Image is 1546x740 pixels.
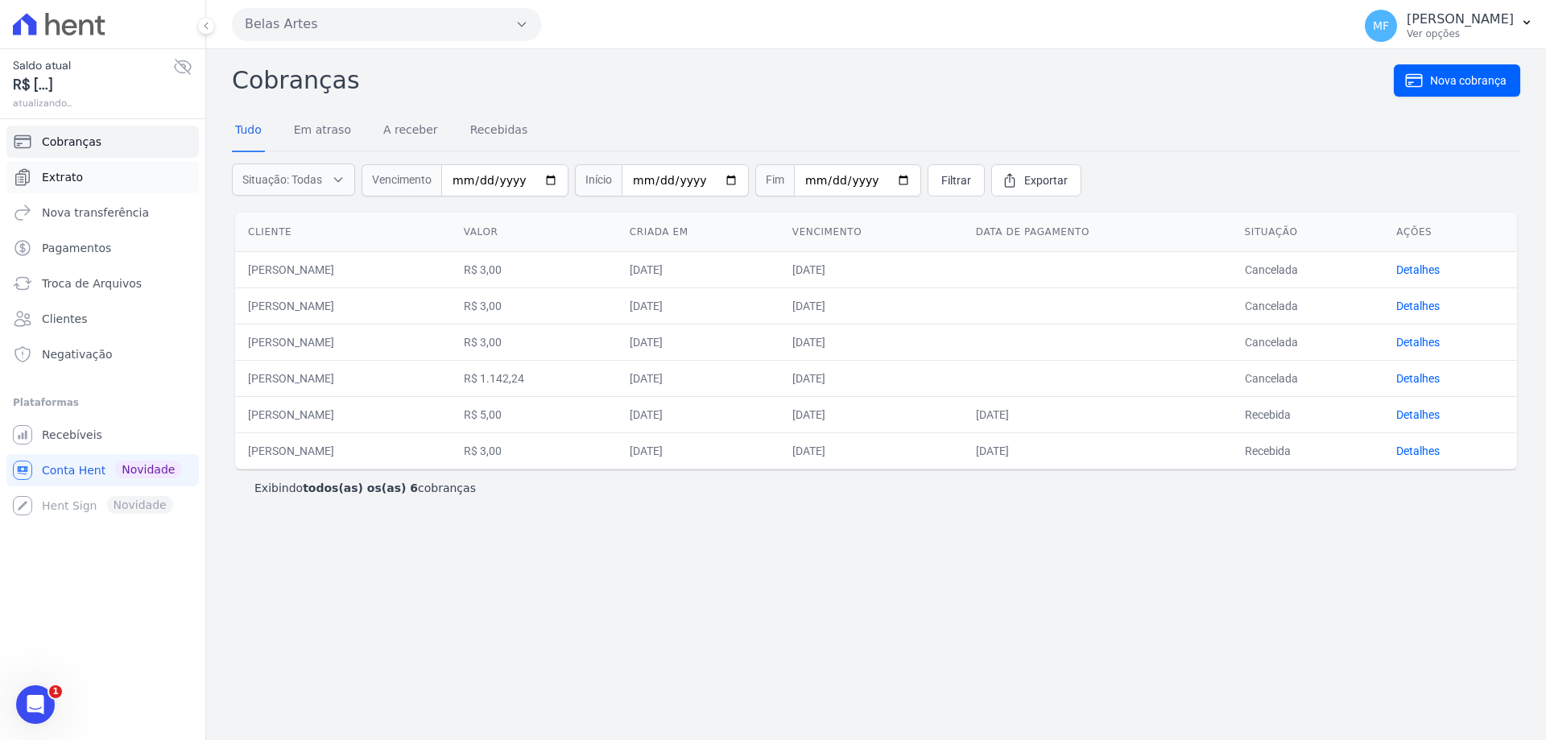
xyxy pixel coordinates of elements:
span: Negativação [42,346,113,362]
b: todos(as) os(as) 6 [303,482,418,494]
a: Nova cobrança [1394,64,1520,97]
td: [DATE] [779,251,963,287]
td: [DATE] [617,251,779,287]
span: Saldo atual [13,57,173,74]
th: Cliente [235,213,451,252]
th: Vencimento [779,213,963,252]
div: Plataformas [13,393,192,412]
span: Pagamentos [42,240,111,256]
a: Detalhes [1396,408,1440,421]
td: [DATE] [779,324,963,360]
td: [PERSON_NAME] [235,360,451,396]
span: R$ [...] [13,74,173,96]
td: [DATE] [963,432,1232,469]
span: Vencimento [362,164,441,196]
span: Cobranças [42,134,101,150]
a: Exportar [991,164,1081,196]
a: Detalhes [1396,336,1440,349]
td: Recebida [1232,432,1384,469]
td: [DATE] [963,396,1232,432]
a: Extrato [6,161,199,193]
td: [PERSON_NAME] [235,432,451,469]
span: Início [575,164,622,196]
span: Fim [755,164,794,196]
a: Negativação [6,338,199,370]
a: Cobranças [6,126,199,158]
td: [DATE] [617,324,779,360]
a: Pagamentos [6,232,199,264]
a: Recebidas [467,110,531,152]
td: Cancelada [1232,324,1384,360]
a: Detalhes [1396,300,1440,312]
a: Em atraso [291,110,354,152]
span: Nova cobrança [1430,72,1507,89]
th: Criada em [617,213,779,252]
td: R$ 3,00 [451,287,617,324]
td: [DATE] [617,432,779,469]
a: Troca de Arquivos [6,267,199,300]
a: Clientes [6,303,199,335]
a: A receber [380,110,441,152]
span: Extrato [42,169,83,185]
td: Cancelada [1232,287,1384,324]
span: Novidade [115,461,181,478]
span: 1 [49,685,62,698]
td: R$ 3,00 [451,251,617,287]
td: [PERSON_NAME] [235,287,451,324]
a: Recebíveis [6,419,199,451]
td: [DATE] [617,287,779,324]
td: [DATE] [779,396,963,432]
a: Detalhes [1396,372,1440,385]
button: Situação: Todas [232,163,355,196]
td: [PERSON_NAME] [235,251,451,287]
td: R$ 5,00 [451,396,617,432]
h2: Cobranças [232,62,1394,98]
td: R$ 3,00 [451,432,617,469]
td: [DATE] [617,360,779,396]
td: [DATE] [779,360,963,396]
td: [PERSON_NAME] [235,324,451,360]
a: Filtrar [928,164,985,196]
th: Situação [1232,213,1384,252]
span: Exportar [1024,172,1068,188]
span: Recebíveis [42,427,102,443]
span: atualizando... [13,96,173,110]
span: Troca de Arquivos [42,275,142,291]
th: Ações [1383,213,1517,252]
span: Conta Hent [42,462,105,478]
p: Exibindo cobranças [254,480,476,496]
a: Detalhes [1396,263,1440,276]
span: Situação: Todas [242,172,322,188]
td: [DATE] [779,432,963,469]
a: Nova transferência [6,196,199,229]
iframe: Intercom live chat [16,685,55,724]
td: [DATE] [617,396,779,432]
th: Data de pagamento [963,213,1232,252]
td: [PERSON_NAME] [235,396,451,432]
td: R$ 3,00 [451,324,617,360]
td: Cancelada [1232,360,1384,396]
span: Nova transferência [42,205,149,221]
button: MF [PERSON_NAME] Ver opções [1352,3,1546,48]
span: MF [1373,20,1389,31]
a: Detalhes [1396,444,1440,457]
span: Clientes [42,311,87,327]
td: Cancelada [1232,251,1384,287]
nav: Sidebar [13,126,192,522]
td: Recebida [1232,396,1384,432]
td: R$ 1.142,24 [451,360,617,396]
th: Valor [451,213,617,252]
p: Ver opções [1407,27,1514,40]
p: [PERSON_NAME] [1407,11,1514,27]
td: [DATE] [779,287,963,324]
a: Conta Hent Novidade [6,454,199,486]
a: Tudo [232,110,265,152]
span: Filtrar [941,172,971,188]
button: Belas Artes [232,8,541,40]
